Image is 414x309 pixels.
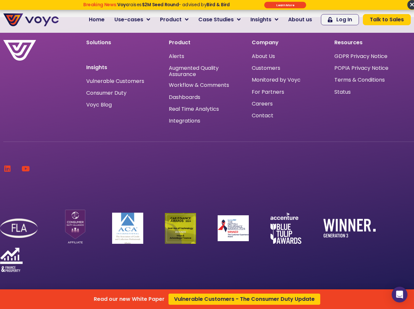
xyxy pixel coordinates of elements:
strong: $2M Seed Round [142,2,179,8]
div: Breaking News: Voyc raises $2M Seed Round - advised by Bird & Bird [61,2,252,12]
span: Vulnerable Customers - The Consumer Duty Update [174,297,315,302]
strong: Bird & Bird [207,2,230,8]
strong: Voyc [117,2,128,8]
div: Open Intercom Messenger [392,287,407,302]
strong: Breaking News: [83,2,117,8]
div: Submit [264,2,306,8]
span: raises - advised by [117,2,230,8]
